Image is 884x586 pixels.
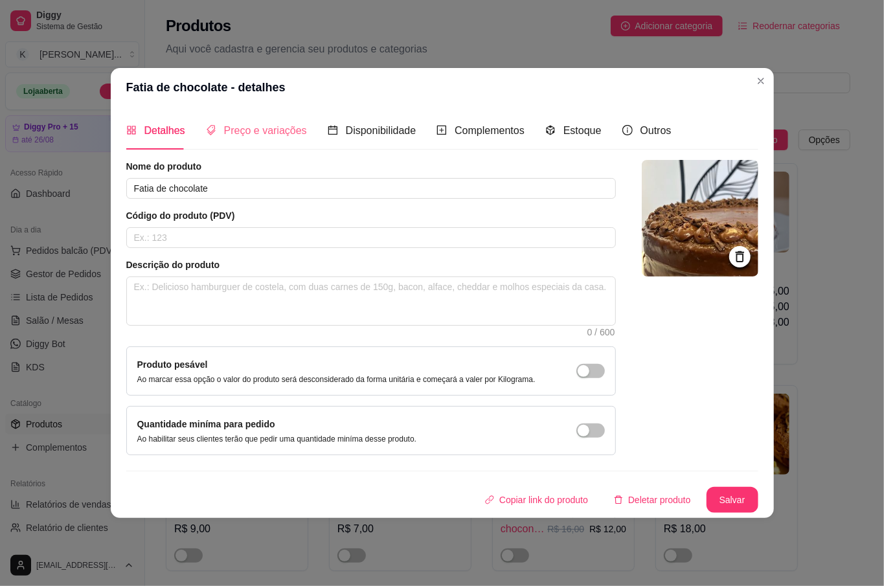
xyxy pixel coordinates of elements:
[346,125,416,136] span: Disponibilidade
[137,434,417,444] p: Ao habilitar seus clientes terão que pedir uma quantidade miníma desse produto.
[545,125,556,135] span: code-sandbox
[144,125,185,136] span: Detalhes
[126,258,616,271] article: Descrição do produto
[126,209,616,222] article: Código do produto (PDV)
[137,374,536,385] p: Ao marcar essa opção o valor do produto será desconsiderado da forma unitária e começará a valer ...
[111,68,774,107] header: Fatia de chocolate - detalhes
[137,359,208,370] label: Produto pesável
[436,125,447,135] span: plus-square
[126,160,616,173] article: Nome do produto
[604,487,701,513] button: deleteDeletar produto
[622,125,633,135] span: info-circle
[224,125,307,136] span: Preço e variações
[475,487,598,513] button: Copiar link do produto
[206,125,216,135] span: tags
[707,487,758,513] button: Salvar
[328,125,338,135] span: calendar
[642,160,758,276] img: logo da loja
[126,125,137,135] span: appstore
[614,495,623,504] span: delete
[137,419,275,429] label: Quantidade miníma para pedido
[640,125,672,136] span: Outros
[563,125,602,136] span: Estoque
[455,125,525,136] span: Complementos
[126,227,616,248] input: Ex.: 123
[126,178,616,199] input: Ex.: Hamburguer de costela
[751,71,771,91] button: Close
